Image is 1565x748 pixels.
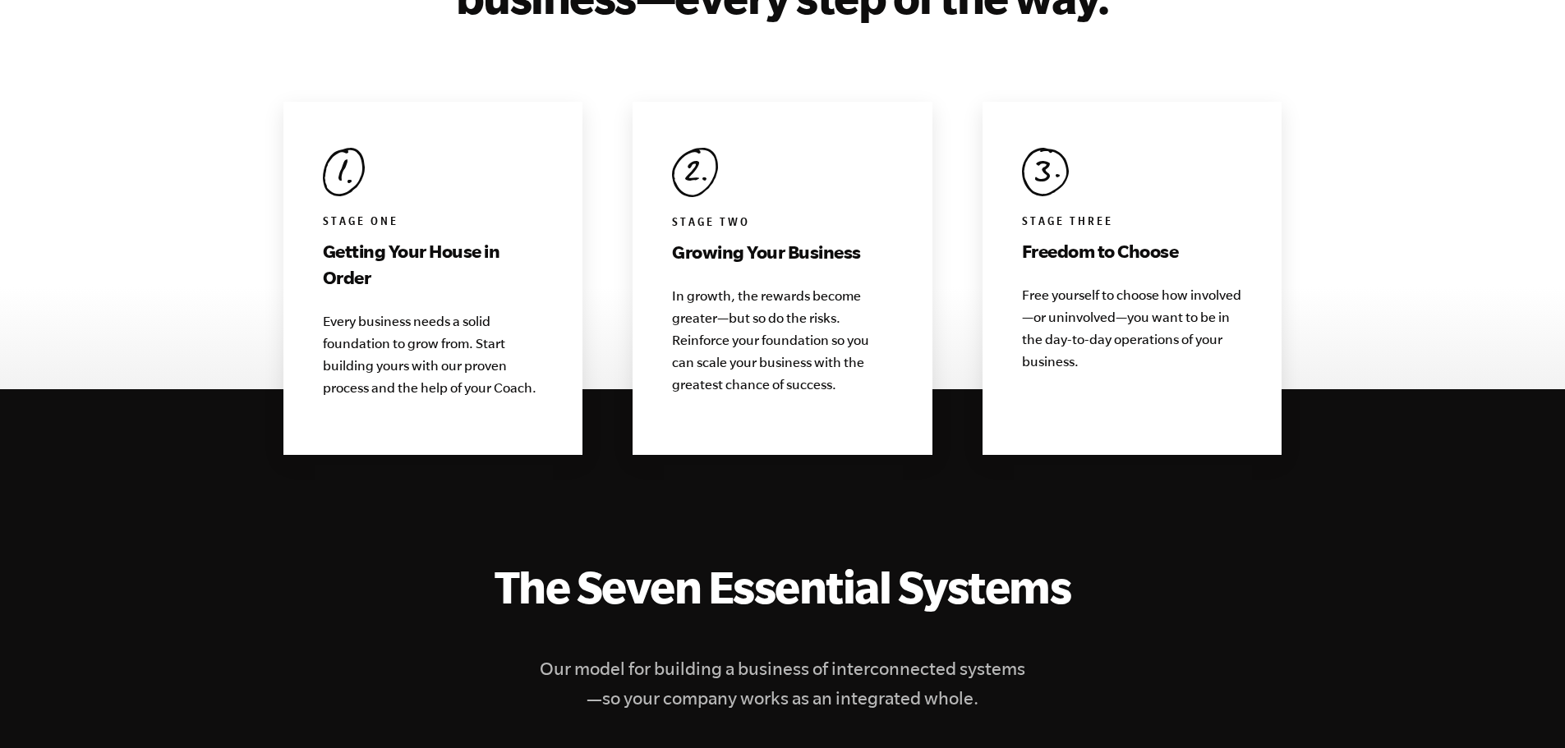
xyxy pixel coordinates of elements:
[323,238,544,291] h3: Getting Your House in Order
[1022,215,1243,232] h6: Stage Three
[672,148,718,197] img: Stage Two
[283,560,1282,613] h2: The Seven Essential Systems
[323,310,544,399] p: Every business needs a solid foundation to grow from. Start building yours with our proven proces...
[672,216,893,232] h6: Stage Two
[1022,148,1069,196] img: Stage Three
[323,215,544,232] h6: Stage One
[536,654,1029,713] h4: Our model for building a business of interconnected systems—so your company works as an integrate...
[672,285,893,396] p: In growth, the rewards become greater—but so do the risks. Reinforce your foundation so you can s...
[672,239,893,265] h3: Growing Your Business
[1022,284,1243,373] p: Free yourself to choose how involved—or uninvolved—you want to be in the day-to-day operations of...
[1022,238,1243,264] h3: Freedom to Choose
[1483,669,1565,748] iframe: Chat Widget
[323,148,365,196] img: Stage One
